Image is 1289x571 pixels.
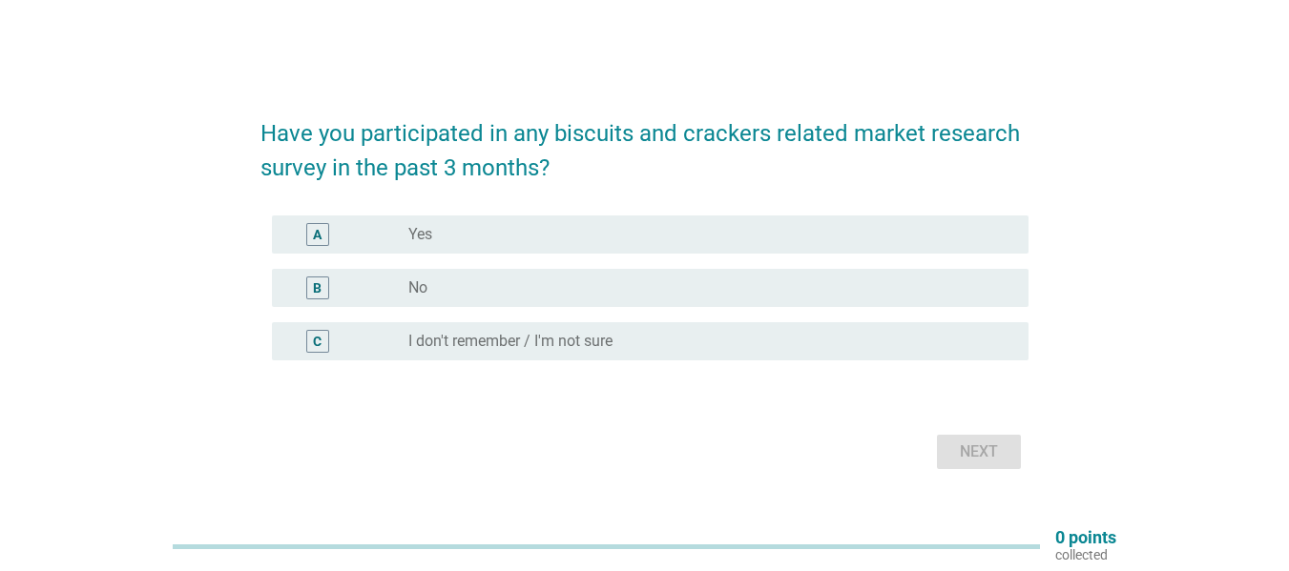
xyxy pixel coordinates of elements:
[408,225,432,244] label: Yes
[1055,529,1116,546] p: 0 points
[313,224,322,244] div: A
[408,278,427,297] label: No
[260,97,1029,185] h2: Have you participated in any biscuits and crackers related market research survey in the past 3 m...
[1055,546,1116,563] p: collected
[313,331,322,351] div: C
[313,277,322,297] div: B
[408,332,613,351] label: I don't remember / I'm not sure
